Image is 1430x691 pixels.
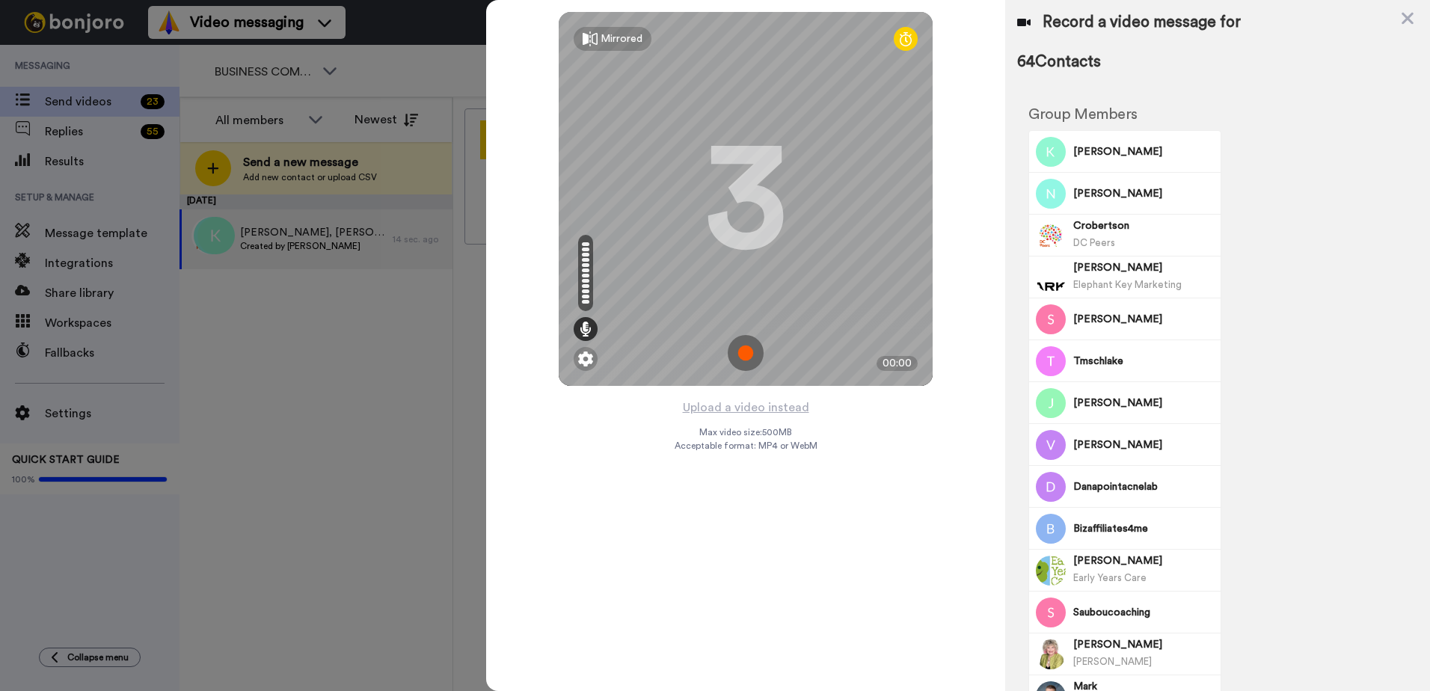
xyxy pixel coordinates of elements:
img: Profile Image [1036,639,1066,669]
span: [PERSON_NAME] [1073,553,1215,568]
span: Elephant Key Marketing [1073,280,1182,289]
h2: Group Members [1028,106,1221,123]
span: Acceptable format: MP4 or WebM [675,440,817,452]
img: Image of Suzanne [1036,304,1066,334]
span: [PERSON_NAME] [1073,637,1215,652]
span: [PERSON_NAME] [1073,437,1215,452]
span: Bizaffiliates4me [1073,521,1215,536]
div: 00:00 [877,356,918,371]
img: Profile Image [1036,430,1066,460]
span: [PERSON_NAME] [1073,260,1215,275]
span: [PERSON_NAME] [1073,657,1152,666]
span: DC Peers [1073,238,1115,248]
button: Upload a video instead [678,398,814,417]
span: Danapointacnelab [1073,479,1215,494]
img: Profile Image [1036,472,1066,502]
span: [PERSON_NAME] [1073,312,1215,327]
img: Image of Kathi [1036,137,1066,167]
span: Max video size: 500 MB [699,426,792,438]
span: Early Years Care [1073,573,1147,583]
img: Profile Image [1036,346,1066,376]
span: Crobertson [1073,218,1215,233]
img: ic_record_start.svg [728,335,764,371]
img: Profile Image [1036,221,1066,251]
div: 3 [705,143,787,255]
span: [PERSON_NAME] [1073,144,1215,159]
span: [PERSON_NAME] [1073,396,1215,411]
span: Sauboucoaching [1073,605,1215,620]
span: [PERSON_NAME] [1073,186,1215,201]
img: Image of Jill [1036,388,1066,418]
img: Image of Nick [1036,179,1066,209]
img: ic_gear.svg [578,351,593,366]
span: Tmschlake [1073,354,1215,369]
img: Profile Image [1036,514,1066,544]
img: Profile Image [1036,598,1066,627]
img: Image of Marie [1036,556,1066,586]
img: Image of Becky [1036,262,1066,292]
